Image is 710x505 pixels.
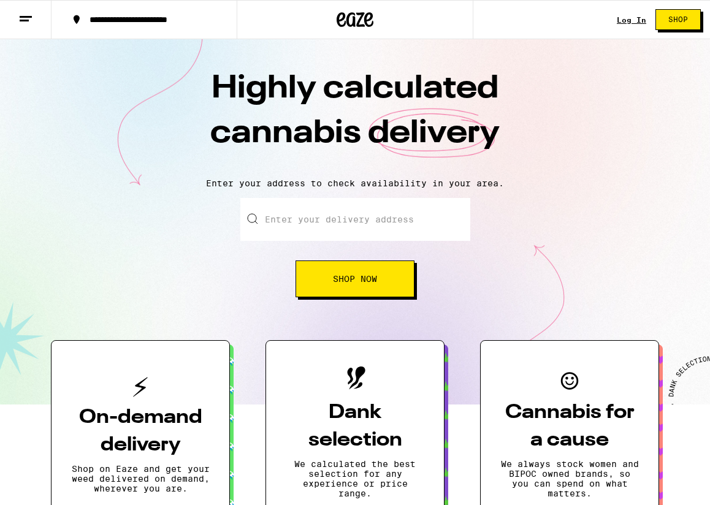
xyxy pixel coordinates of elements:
[646,9,710,30] a: Shop
[296,260,414,297] button: Shop Now
[617,16,646,24] a: Log In
[71,464,210,493] p: Shop on Eaze and get your weed delivered on demand, wherever you are.
[668,16,688,23] span: Shop
[500,399,639,454] h3: Cannabis for a cause
[12,178,698,188] p: Enter your address to check availability in your area.
[500,459,639,498] p: We always stock women and BIPOC owned brands, so you can spend on what matters.
[71,404,210,459] h3: On-demand delivery
[286,459,424,498] p: We calculated the best selection for any experience or price range.
[286,399,424,454] h3: Dank selection
[333,275,377,283] span: Shop Now
[655,9,701,30] button: Shop
[240,198,470,241] input: Enter your delivery address
[140,67,570,169] h1: Highly calculated cannabis delivery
